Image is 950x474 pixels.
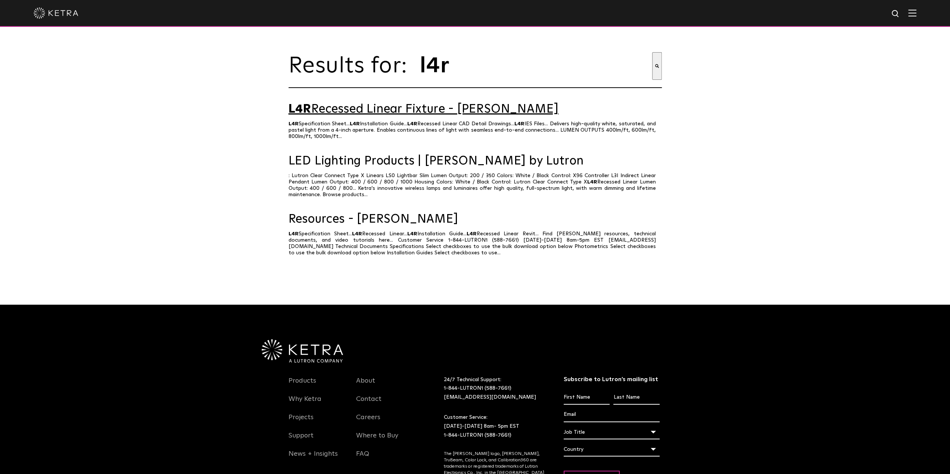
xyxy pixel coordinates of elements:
[587,179,597,185] span: L4R
[289,103,311,115] span: L4R
[356,377,375,394] a: About
[289,103,662,116] a: L4RRecessed Linear Fixture - [PERSON_NAME]
[467,231,477,236] span: L4R
[356,413,380,430] a: Careers
[352,231,362,236] span: L4R
[514,121,524,126] span: L4R
[891,9,900,19] img: search icon
[407,231,417,236] span: L4R
[444,413,545,440] p: Customer Service: [DATE]-[DATE] 8am- 5pm EST
[289,231,299,236] span: L4R
[356,376,413,467] div: Navigation Menu
[419,52,652,80] input: This is a search field with an auto-suggest feature attached.
[289,55,415,77] span: Results for:
[652,52,662,80] button: Search
[289,377,316,394] a: Products
[564,376,660,383] h3: Subscribe to Lutron’s mailing list
[444,395,536,400] a: [EMAIL_ADDRESS][DOMAIN_NAME]
[262,339,343,362] img: Ketra-aLutronCo_White_RGB
[289,395,321,412] a: Why Ketra
[444,386,511,391] a: 1-844-LUTRON1 (588-7661)
[356,431,398,449] a: Where to Buy
[289,450,338,467] a: News + Insights
[444,433,511,438] a: 1-844-LUTRON1 (588-7661)
[350,121,360,126] span: L4R
[356,395,381,412] a: Contact
[289,121,299,126] span: L4R
[289,213,662,226] a: Resources - [PERSON_NAME]
[289,376,345,467] div: Navigation Menu
[407,121,417,126] span: L4R
[289,231,662,256] p: Specification Sheet... Recessed Linear... Installation Guide... Recessed Linear Revit... Find [PE...
[289,173,662,198] p: : Lutron Clear Connect Type X Linears LS0 Lightbar Slim Lumen Output: 200 / 350 Colors: White / B...
[289,413,314,430] a: Projects
[564,442,660,456] div: Country
[564,408,660,422] input: Email
[564,425,660,439] div: Job Title
[34,7,78,19] img: ketra-logo-2019-white
[908,9,916,16] img: Hamburger%20Nav.svg
[289,431,314,449] a: Support
[613,390,659,405] input: Last Name
[356,450,369,467] a: FAQ
[289,155,662,168] a: LED Lighting Products | [PERSON_NAME] by Lutron
[444,376,545,402] p: 24/7 Technical Support:
[289,121,662,140] p: Specification Sheet... Installation Guide... Recessed Linear CAD Detail Drawings... IES Files... ...
[564,390,610,405] input: First Name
